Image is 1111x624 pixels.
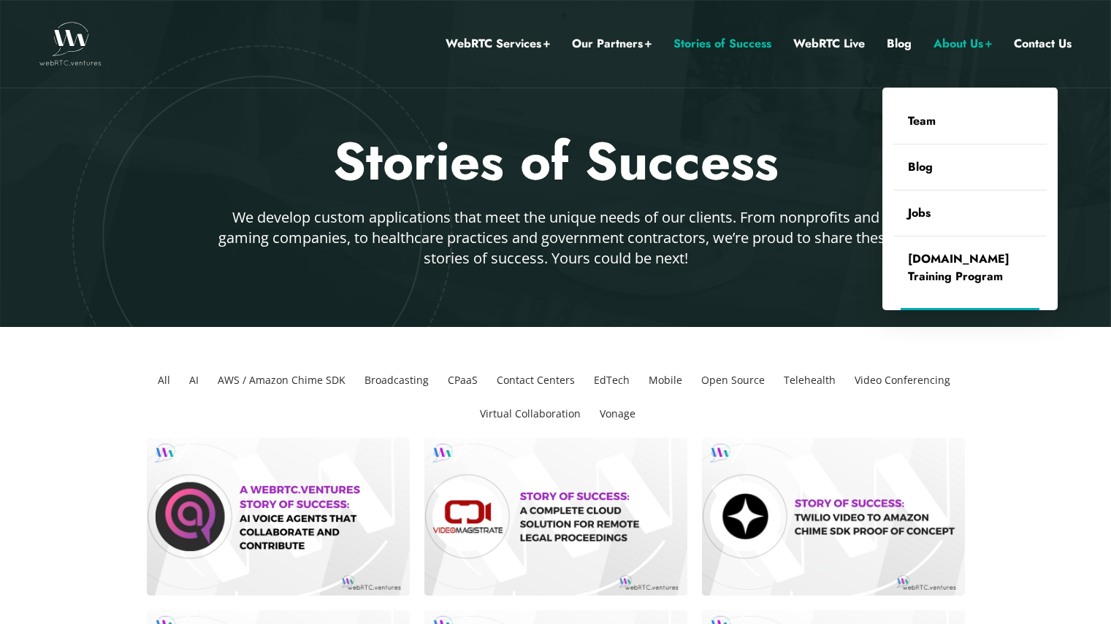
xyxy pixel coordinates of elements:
[887,34,912,53] a: Blog
[893,99,1047,144] a: Team
[359,363,435,397] li: Broadcasting
[695,363,771,397] li: Open Source
[588,363,635,397] li: EdTech
[594,397,641,431] li: Vonage
[446,34,550,53] a: WebRTC Services
[474,397,587,431] li: Virtual Collaboration
[152,363,176,397] li: All
[572,34,652,53] a: Our Partners
[442,363,484,397] li: CPaaS
[893,190,1047,236] a: Jobs
[183,363,205,397] li: AI
[1014,34,1072,53] a: Contact Us
[491,363,581,397] li: Contact Centers
[893,145,1047,190] a: Blog
[778,363,841,397] li: Telehealth
[212,363,351,397] li: AWS / Amazon Chime SDK
[643,363,688,397] li: Mobile
[129,128,983,196] h2: Stories of Success
[39,22,102,66] img: WebRTC.ventures
[673,34,771,53] a: Stories of Success
[893,236,1047,299] a: [DOMAIN_NAME] Training Program
[214,207,898,269] p: We develop custom applications that meet the unique needs of our clients. From nonprofits and gam...
[934,34,992,53] a: About Us
[793,34,865,53] a: WebRTC Live
[849,363,956,397] li: Video Conferencing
